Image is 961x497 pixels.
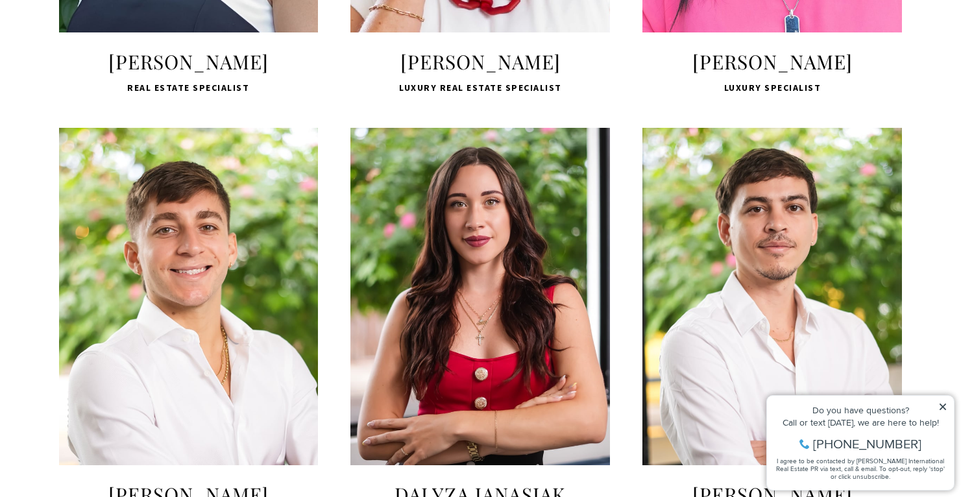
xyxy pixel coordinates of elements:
div: Call or text [DATE], we are here to help! [14,42,188,51]
span: Luxury Specialist [642,80,902,95]
span: [PERSON_NAME] [350,49,610,75]
span: [PHONE_NUMBER] [53,61,162,74]
div: Do you have questions? [14,29,188,38]
span: [PERSON_NAME] [642,49,902,75]
span: Real Estate Specialist [59,80,319,95]
span: [PERSON_NAME] [59,49,319,75]
span: I agree to be contacted by [PERSON_NAME] International Real Estate PR via text, call & email. To ... [16,80,185,104]
span: Luxury Real Estate Specialist [350,80,610,95]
